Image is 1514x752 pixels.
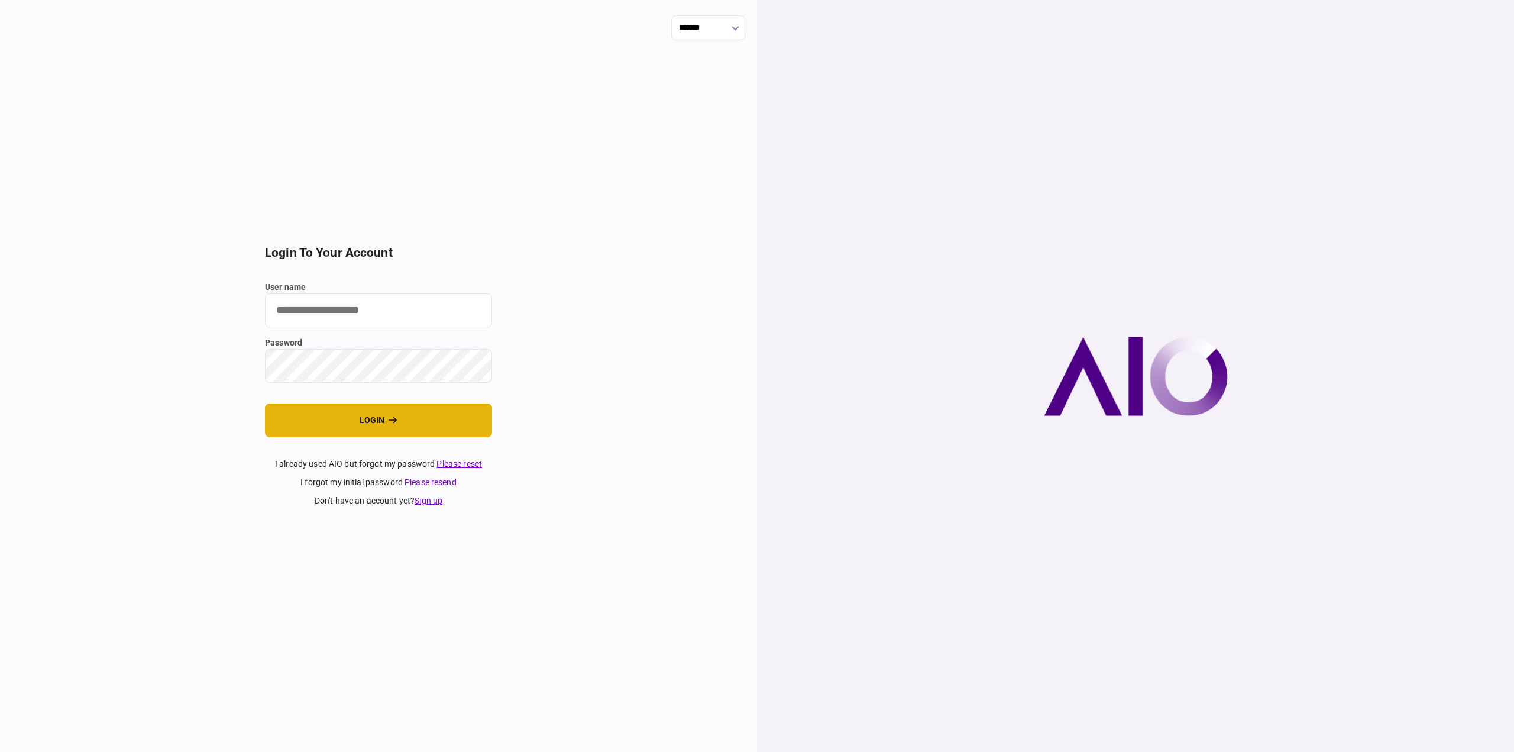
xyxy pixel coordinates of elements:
[265,246,492,260] h2: login to your account
[265,349,492,383] input: password
[671,15,745,40] input: show language options
[265,495,492,507] div: don't have an account yet ?
[265,281,492,293] label: user name
[265,337,492,349] label: password
[436,459,482,469] a: Please reset
[265,293,492,327] input: user name
[405,477,457,487] a: Please resend
[415,496,442,505] a: Sign up
[265,404,492,437] button: login
[265,458,492,470] div: I already used AIO but forgot my password
[265,476,492,489] div: I forgot my initial password
[1044,337,1228,416] img: AIO company logo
